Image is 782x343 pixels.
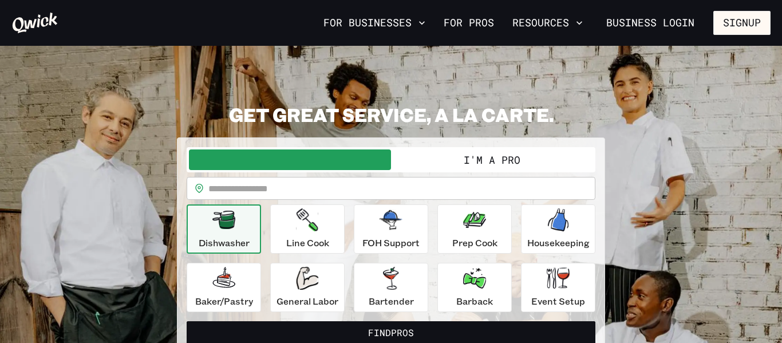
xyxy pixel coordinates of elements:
p: Barback [456,294,493,308]
p: General Labor [277,294,338,308]
button: Bartender [354,263,428,312]
button: Housekeeping [521,204,595,254]
p: Line Cook [286,236,329,250]
a: For Pros [439,13,499,33]
button: Resources [508,13,587,33]
p: Housekeeping [527,236,590,250]
button: Signup [713,11,771,35]
button: Event Setup [521,263,595,312]
button: Prep Cook [437,204,512,254]
button: Baker/Pastry [187,263,261,312]
p: Dishwasher [199,236,250,250]
p: Baker/Pastry [195,294,253,308]
button: Line Cook [270,204,345,254]
p: Event Setup [531,294,585,308]
button: Dishwasher [187,204,261,254]
p: Bartender [369,294,414,308]
button: I'm a Business [189,149,391,170]
h2: GET GREAT SERVICE, A LA CARTE. [177,103,605,126]
p: FOH Support [362,236,420,250]
button: Barback [437,263,512,312]
a: Business Login [597,11,704,35]
button: For Businesses [319,13,430,33]
button: FOH Support [354,204,428,254]
p: Prep Cook [452,236,497,250]
button: General Labor [270,263,345,312]
button: I'm a Pro [391,149,593,170]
